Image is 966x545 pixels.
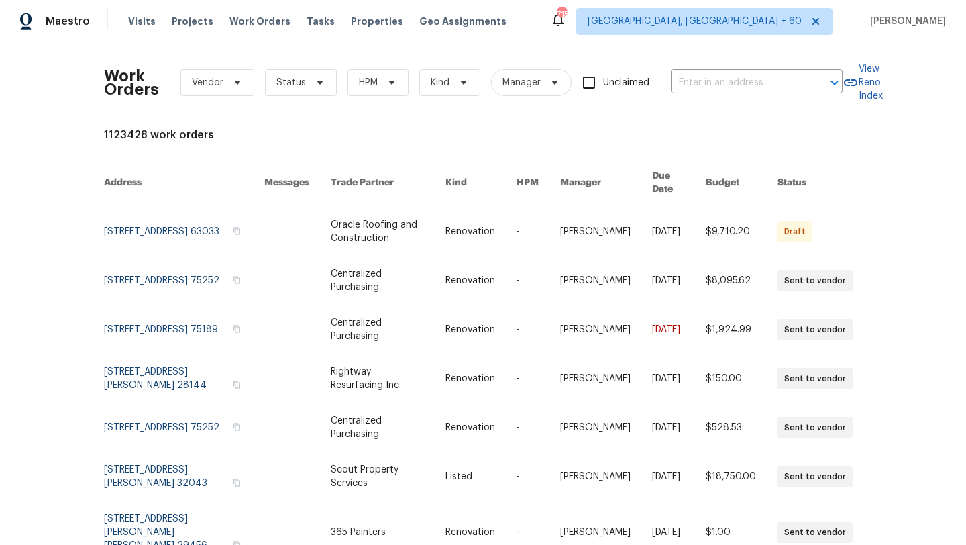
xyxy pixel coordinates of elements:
[359,76,378,89] span: HPM
[320,354,435,403] td: Rightway Resurfacing Inc.
[603,76,649,90] span: Unclaimed
[506,354,549,403] td: -
[549,158,641,207] th: Manager
[231,225,243,237] button: Copy Address
[320,256,435,305] td: Centralized Purchasing
[351,15,403,28] span: Properties
[231,421,243,433] button: Copy Address
[46,15,90,28] span: Maestro
[435,256,506,305] td: Renovation
[435,158,506,207] th: Kind
[549,452,641,501] td: [PERSON_NAME]
[506,207,549,256] td: -
[549,305,641,354] td: [PERSON_NAME]
[192,76,223,89] span: Vendor
[229,15,290,28] span: Work Orders
[825,73,844,92] button: Open
[231,379,243,391] button: Copy Address
[557,8,566,21] div: 715
[435,305,506,354] td: Renovation
[128,15,156,28] span: Visits
[320,305,435,354] td: Centralized Purchasing
[231,477,243,489] button: Copy Address
[549,256,641,305] td: [PERSON_NAME]
[431,76,449,89] span: Kind
[276,76,306,89] span: Status
[588,15,802,28] span: [GEOGRAPHIC_DATA], [GEOGRAPHIC_DATA] + 60
[767,158,873,207] th: Status
[254,158,320,207] th: Messages
[506,403,549,452] td: -
[502,76,541,89] span: Manager
[549,403,641,452] td: [PERSON_NAME]
[320,158,435,207] th: Trade Partner
[435,207,506,256] td: Renovation
[93,158,254,207] th: Address
[549,354,641,403] td: [PERSON_NAME]
[506,452,549,501] td: -
[320,207,435,256] td: Oracle Roofing and Construction
[435,403,506,452] td: Renovation
[641,158,695,207] th: Due Date
[506,158,549,207] th: HPM
[695,158,767,207] th: Budget
[671,72,805,93] input: Enter in an address
[320,403,435,452] td: Centralized Purchasing
[506,305,549,354] td: -
[320,452,435,501] td: Scout Property Services
[435,354,506,403] td: Renovation
[419,15,506,28] span: Geo Assignments
[231,323,243,335] button: Copy Address
[435,452,506,501] td: Listed
[506,256,549,305] td: -
[865,15,946,28] span: [PERSON_NAME]
[172,15,213,28] span: Projects
[104,69,159,96] h2: Work Orders
[549,207,641,256] td: [PERSON_NAME]
[104,128,862,142] div: 1123428 work orders
[307,17,335,26] span: Tasks
[231,274,243,286] button: Copy Address
[843,62,883,103] a: View Reno Index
